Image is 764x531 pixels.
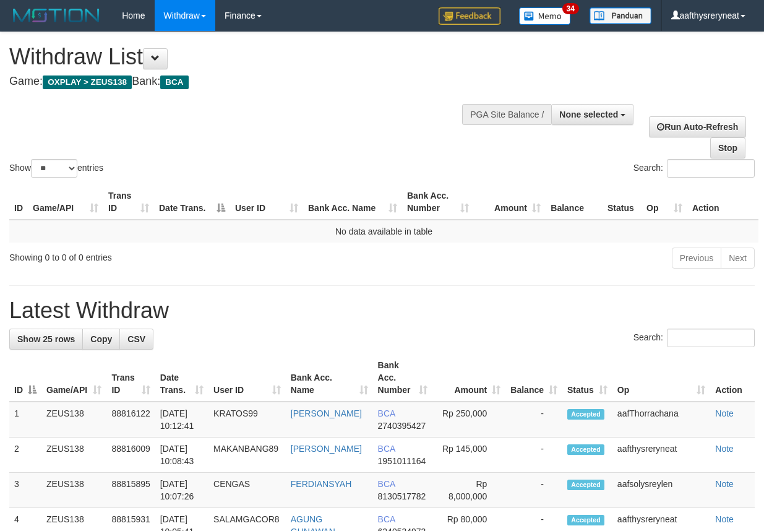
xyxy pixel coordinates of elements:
img: Feedback.jpg [439,7,500,25]
th: Op: activate to sort column ascending [612,354,710,402]
td: ZEUS138 [41,438,106,473]
span: BCA [378,408,395,418]
td: CENGAS [208,473,286,508]
a: Note [715,479,734,489]
td: Rp 250,000 [432,402,505,438]
th: Trans ID: activate to sort column ascending [106,354,155,402]
a: Copy [82,329,120,350]
th: Game/API: activate to sort column ascending [41,354,106,402]
span: Copy 2740395427 to clipboard [378,421,426,431]
span: Accepted [567,444,604,455]
a: Previous [672,248,721,269]
h1: Latest Withdraw [9,298,755,323]
th: Amount: activate to sort column ascending [432,354,505,402]
th: Trans ID: activate to sort column ascending [103,184,154,220]
th: Op: activate to sort column ascending [642,184,687,220]
input: Search: [667,329,755,347]
span: Accepted [567,480,604,490]
a: [PERSON_NAME] [291,408,362,418]
td: - [505,402,562,438]
img: panduan.png [590,7,651,24]
span: Accepted [567,409,604,420]
td: 1 [9,402,41,438]
span: Show 25 rows [17,334,75,344]
span: BCA [378,479,395,489]
span: BCA [378,514,395,524]
th: Status [603,184,642,220]
span: 34 [562,3,579,14]
label: Show entries [9,159,103,178]
td: aafThorrachana [612,402,710,438]
a: Next [721,248,755,269]
th: Bank Acc. Name: activate to sort column ascending [303,184,402,220]
th: Amount: activate to sort column ascending [474,184,546,220]
th: Balance: activate to sort column ascending [505,354,562,402]
td: aafsolysreylen [612,473,710,508]
th: Date Trans.: activate to sort column descending [154,184,230,220]
td: - [505,438,562,473]
th: Balance [546,184,603,220]
a: Run Auto-Refresh [649,116,746,137]
a: Stop [710,137,745,158]
a: Show 25 rows [9,329,83,350]
td: - [505,473,562,508]
td: 3 [9,473,41,508]
select: Showentries [31,159,77,178]
td: aafthysreryneat [612,438,710,473]
label: Search: [633,329,755,347]
span: Copy [90,334,112,344]
td: ZEUS138 [41,473,106,508]
h1: Withdraw List [9,45,497,69]
span: None selected [559,110,618,119]
a: Note [715,408,734,418]
a: Note [715,444,734,454]
th: Bank Acc. Number: activate to sort column ascending [402,184,474,220]
div: Showing 0 to 0 of 0 entries [9,246,309,264]
td: [DATE] 10:12:41 [155,402,208,438]
td: Rp 145,000 [432,438,505,473]
span: BCA [160,76,188,89]
th: Status: activate to sort column ascending [562,354,612,402]
span: Copy 8130517782 to clipboard [378,491,426,501]
img: Button%20Memo.svg [519,7,571,25]
a: FERDIANSYAH [291,479,352,489]
a: CSV [119,329,153,350]
th: Bank Acc. Number: activate to sort column ascending [373,354,432,402]
label: Search: [633,159,755,178]
th: User ID: activate to sort column ascending [208,354,286,402]
td: 88816009 [106,438,155,473]
a: Note [715,514,734,524]
td: MAKANBANG89 [208,438,286,473]
td: KRATOS99 [208,402,286,438]
span: OXPLAY > ZEUS138 [43,76,132,89]
button: None selected [551,104,633,125]
td: [DATE] 10:07:26 [155,473,208,508]
span: Copy 1951011164 to clipboard [378,456,426,466]
th: User ID: activate to sort column ascending [230,184,303,220]
th: Action [710,354,755,402]
td: ZEUS138 [41,402,106,438]
th: ID: activate to sort column descending [9,354,41,402]
td: 88816122 [106,402,155,438]
span: CSV [127,334,145,344]
th: Date Trans.: activate to sort column ascending [155,354,208,402]
img: MOTION_logo.png [9,6,103,25]
td: 88815895 [106,473,155,508]
span: Accepted [567,515,604,525]
td: [DATE] 10:08:43 [155,438,208,473]
td: No data available in table [9,220,758,243]
span: BCA [378,444,395,454]
td: Rp 8,000,000 [432,473,505,508]
td: 2 [9,438,41,473]
th: Action [687,184,758,220]
th: Game/API: activate to sort column ascending [28,184,103,220]
a: [PERSON_NAME] [291,444,362,454]
input: Search: [667,159,755,178]
th: ID [9,184,28,220]
div: PGA Site Balance / [462,104,551,125]
th: Bank Acc. Name: activate to sort column ascending [286,354,373,402]
h4: Game: Bank: [9,76,497,88]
